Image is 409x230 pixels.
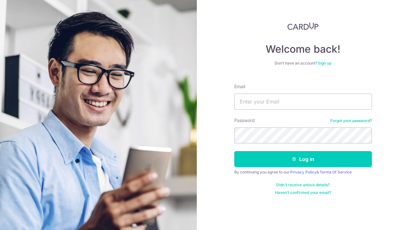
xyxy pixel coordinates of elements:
a: Terms Of Service [320,170,352,174]
a: Sign up [318,61,331,65]
label: Email [234,83,245,90]
a: Privacy Policy [290,170,317,174]
input: Enter your Email [234,94,372,110]
button: Log in [234,151,372,167]
a: Forgot your password? [330,118,372,123]
a: Haven't confirmed your email? [275,190,331,195]
div: By continuing you agree to our & [234,170,372,175]
div: Don’t have an account? [234,61,372,66]
a: Didn't receive unlock details? [276,182,330,188]
label: Password [234,117,255,124]
h4: Welcome back! [234,43,372,56]
img: CardUp Logo [287,22,319,30]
